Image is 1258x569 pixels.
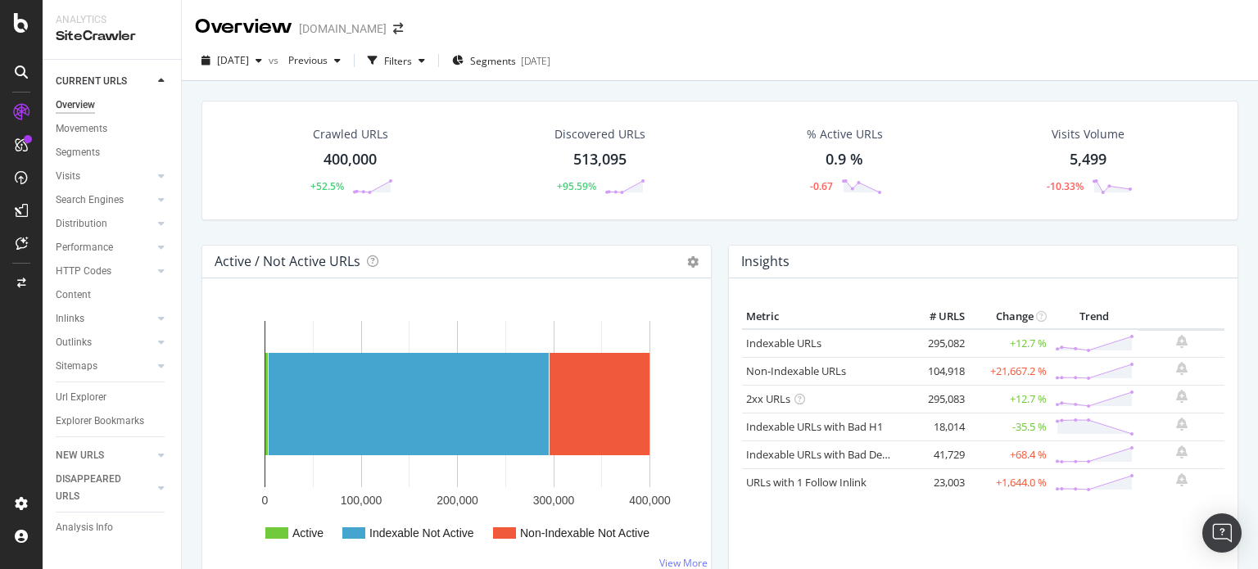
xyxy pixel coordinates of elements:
div: CURRENT URLS [56,73,127,90]
div: bell-plus [1176,390,1188,403]
span: 2025 Sep. 9th [217,53,249,67]
div: bell-plus [1176,335,1188,348]
div: DISAPPEARED URLS [56,471,138,505]
td: +21,667.2 % [969,357,1051,385]
span: Previous [282,53,328,67]
div: 5,499 [1070,149,1106,170]
td: +1,644.0 % [969,468,1051,496]
div: Distribution [56,215,107,233]
div: Crawled URLs [313,126,388,142]
div: SiteCrawler [56,27,168,46]
td: 295,082 [903,329,969,358]
button: Segments[DATE] [446,47,557,74]
td: +12.7 % [969,385,1051,413]
a: Indexable URLs with Bad Description [746,447,925,462]
div: Overview [56,97,95,114]
div: -10.33% [1047,179,1084,193]
span: Segments [470,54,516,68]
div: arrow-right-arrow-left [393,23,403,34]
td: +68.4 % [969,440,1051,468]
a: Content [56,287,170,304]
a: Inlinks [56,310,153,327]
a: CURRENT URLS [56,73,153,90]
a: HTTP Codes [56,263,153,280]
div: bell-plus [1176,418,1188,431]
td: +12.7 % [969,329,1051,358]
div: Search Engines [56,192,124,209]
a: Distribution [56,215,153,233]
span: vs [269,53,282,67]
div: Analytics [56,13,168,27]
a: Movements [56,120,170,138]
div: Overview [195,13,292,41]
th: Change [969,305,1051,329]
div: NEW URLS [56,447,104,464]
div: Visits [56,168,80,185]
a: Performance [56,239,153,256]
a: Search Engines [56,192,153,209]
a: Sitemaps [56,358,153,375]
a: Url Explorer [56,389,170,406]
button: [DATE] [195,47,269,74]
div: bell-plus [1176,362,1188,375]
h4: Active / Not Active URLs [215,251,360,273]
a: Indexable URLs with Bad H1 [746,419,883,434]
h4: Insights [741,251,790,273]
i: Options [687,256,699,268]
div: Open Intercom Messenger [1202,513,1242,553]
th: Metric [742,305,903,329]
div: bell-plus [1176,473,1188,486]
a: Analysis Info [56,519,170,536]
text: 200,000 [437,494,478,507]
td: 295,083 [903,385,969,413]
div: Url Explorer [56,389,106,406]
div: bell-plus [1176,445,1188,458]
div: Outlinks [56,334,92,351]
div: +95.59% [557,179,596,193]
a: Overview [56,97,170,114]
a: Indexable URLs [746,336,821,350]
svg: A chart. [215,305,698,560]
text: 0 [262,494,269,507]
text: Indexable Not Active [369,526,474,540]
div: % Active URLs [807,126,883,142]
div: Analysis Info [56,519,113,536]
a: DISAPPEARED URLS [56,471,153,505]
a: 2xx URLs [746,391,790,406]
a: Non-Indexable URLs [746,364,846,378]
td: 23,003 [903,468,969,496]
text: 300,000 [533,494,575,507]
a: URLs with 1 Follow Inlink [746,475,867,490]
text: Active [292,526,324,540]
button: Filters [361,47,432,74]
div: Inlinks [56,310,84,327]
div: Segments [56,144,100,161]
div: Sitemaps [56,358,97,375]
div: [DOMAIN_NAME] [299,20,387,37]
div: 513,095 [573,149,627,170]
text: 100,000 [341,494,382,507]
th: Trend [1051,305,1138,329]
td: 104,918 [903,357,969,385]
td: -35.5 % [969,413,1051,440]
div: +52.5% [310,179,344,193]
a: Outlinks [56,334,153,351]
a: NEW URLS [56,447,153,464]
div: Content [56,287,91,304]
div: -0.67 [810,179,833,193]
div: 0.9 % [826,149,863,170]
td: 18,014 [903,413,969,440]
div: Movements [56,120,107,138]
div: Explorer Bookmarks [56,413,144,430]
th: # URLS [903,305,969,329]
a: Explorer Bookmarks [56,413,170,430]
td: 41,729 [903,440,969,468]
div: [DATE] [521,54,550,68]
div: Visits Volume [1052,126,1125,142]
div: 400,000 [324,149,377,170]
text: 400,000 [629,494,671,507]
text: Non-Indexable Not Active [520,526,649,540]
a: Segments [56,144,170,161]
div: Performance [56,239,113,256]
